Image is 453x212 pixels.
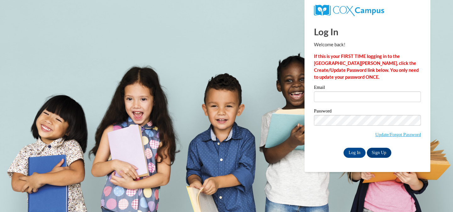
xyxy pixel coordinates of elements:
label: Password [314,109,421,115]
label: Email [314,85,421,91]
input: Log In [344,148,366,158]
strong: If this is your FIRST TIME logging in to the [GEOGRAPHIC_DATA][PERSON_NAME], click the Create/Upd... [314,54,419,80]
a: Sign Up [367,148,391,158]
a: Update/Forgot Password [375,132,421,137]
h1: Log In [314,25,421,38]
img: COX Campus [314,5,384,16]
a: COX Campus [314,7,384,13]
p: Welcome back! [314,41,421,48]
